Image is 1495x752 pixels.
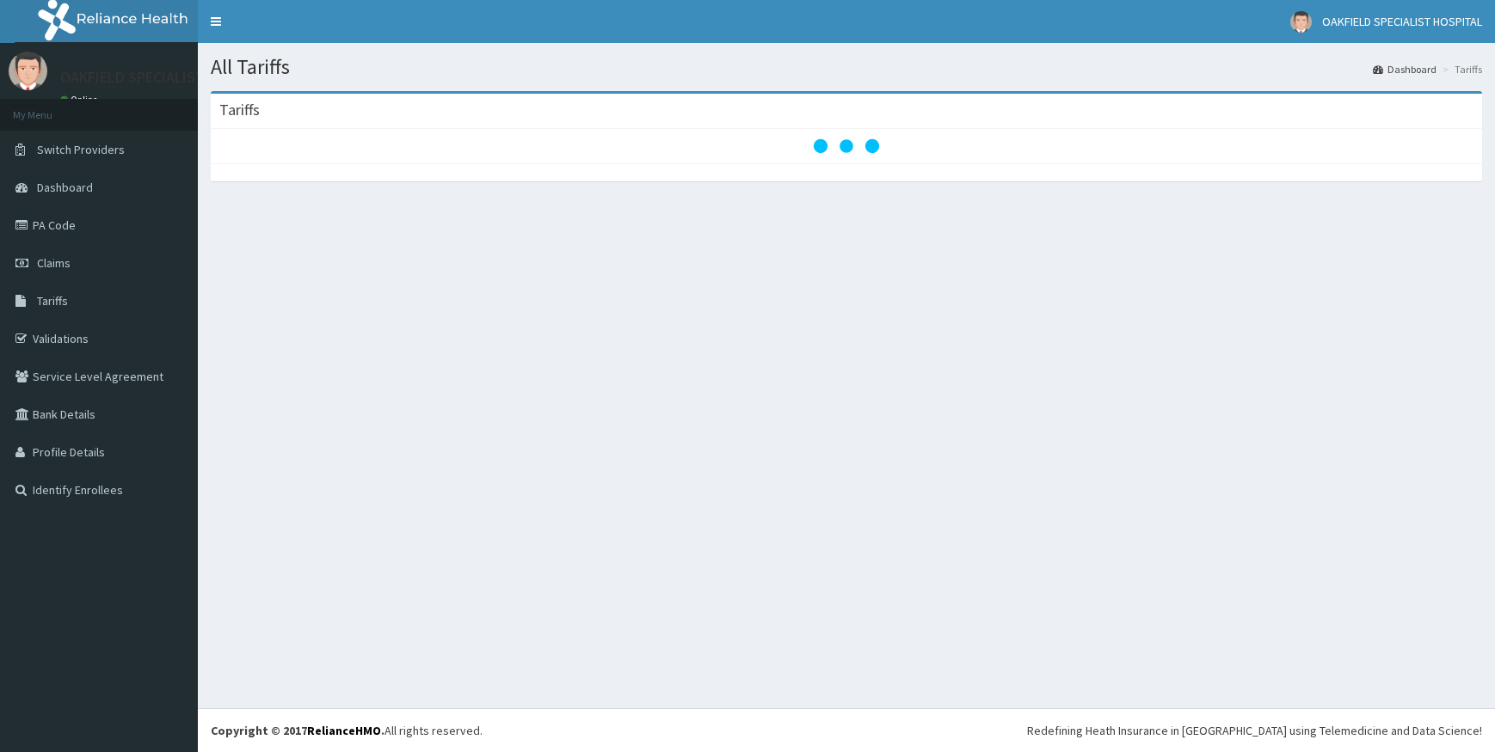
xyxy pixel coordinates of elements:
a: RelianceHMO [307,723,381,738]
strong: Copyright © 2017 . [211,723,385,738]
svg: audio-loading [812,112,881,180]
img: User Image [1290,11,1312,33]
span: Dashboard [37,180,93,195]
a: Online [60,94,102,106]
img: User Image [9,52,47,90]
h1: All Tariffs [211,56,1482,78]
span: Claims [37,255,71,271]
span: OAKFIELD SPECIALIST HOSPITAL [1322,14,1482,29]
span: Tariffs [37,293,68,309]
a: Dashboard [1373,62,1437,76]
footer: All rights reserved. [198,708,1495,752]
li: Tariffs [1438,62,1482,76]
span: Switch Providers [37,142,125,157]
p: OAKFIELD SPECIALIST HOSPITAL [60,70,275,85]
div: Redefining Heath Insurance in [GEOGRAPHIC_DATA] using Telemedicine and Data Science! [1027,722,1482,739]
h3: Tariffs [219,102,260,118]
